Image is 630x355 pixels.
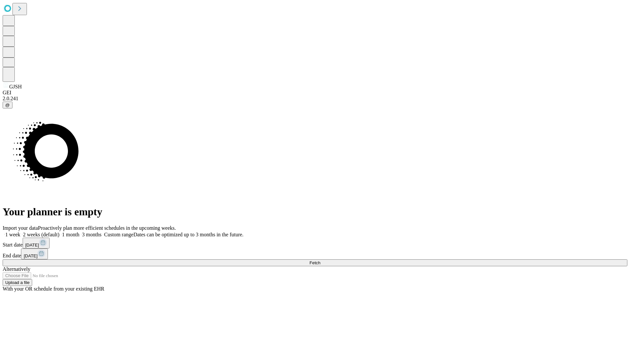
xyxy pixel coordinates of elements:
span: @ [5,103,10,107]
button: Fetch [3,259,627,266]
h1: Your planner is empty [3,206,627,218]
span: 2 weeks (default) [23,232,59,237]
span: 1 month [62,232,79,237]
span: With your OR schedule from your existing EHR [3,286,104,292]
div: End date [3,248,627,259]
button: [DATE] [21,248,48,259]
span: 1 week [5,232,20,237]
span: [DATE] [24,253,37,258]
div: Start date [3,238,627,248]
span: Custom range [104,232,133,237]
span: Fetch [309,260,320,265]
div: 2.0.241 [3,96,627,102]
span: Alternatively [3,266,30,272]
span: 3 months [82,232,101,237]
button: Upload a file [3,279,32,286]
span: Proactively plan more efficient schedules in the upcoming weeks. [38,225,176,231]
button: @ [3,102,12,108]
span: [DATE] [25,243,39,248]
span: GJSH [9,84,22,89]
button: [DATE] [23,238,50,248]
span: Dates can be optimized up to 3 months in the future. [134,232,243,237]
span: Import your data [3,225,38,231]
div: GEI [3,90,627,96]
